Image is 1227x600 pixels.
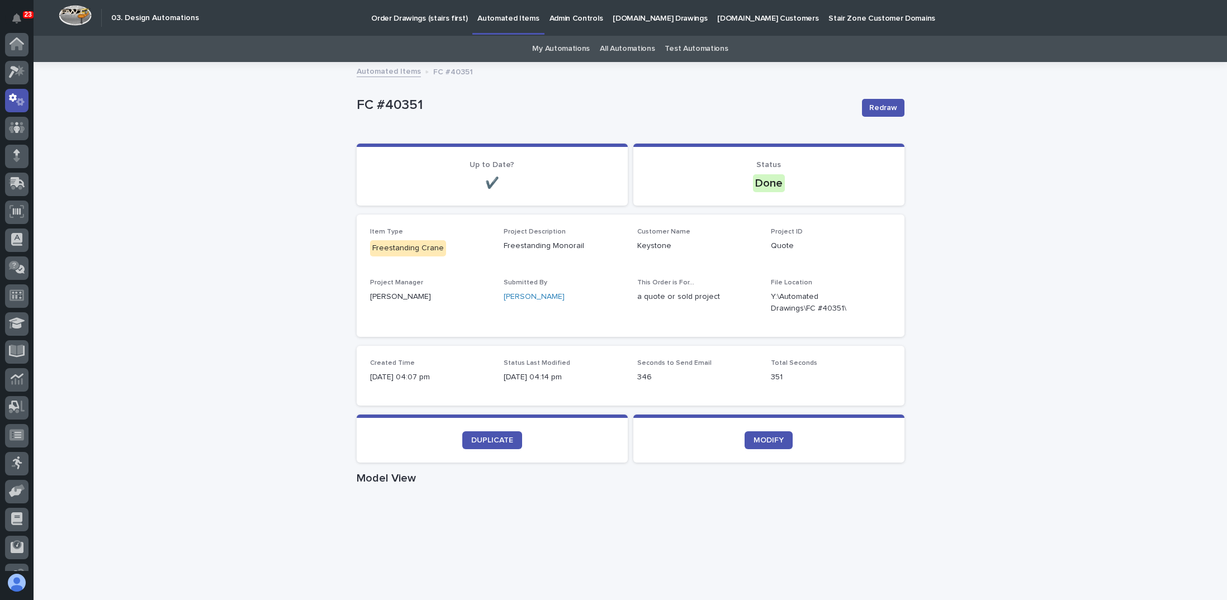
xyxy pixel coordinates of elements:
p: FC #40351 [433,65,473,77]
span: Total Seconds [771,360,817,366]
span: Project Description [504,228,566,235]
a: All Automations [600,36,655,62]
p: [DATE] 04:14 pm [504,372,624,383]
p: 351 [771,372,891,383]
button: Redraw [862,99,904,117]
img: Workspace Logo [59,5,92,26]
span: MODIFY [754,436,784,444]
span: Status [756,161,781,169]
span: Project ID [771,228,803,235]
p: [PERSON_NAME] [370,291,490,303]
button: users-avatar [5,571,29,594]
span: Item Type [370,228,403,235]
div: Freestanding Crane [370,240,446,256]
span: Customer Name [637,228,690,235]
p: Keystone [637,240,757,252]
p: a quote or sold project [637,291,757,303]
span: Submitted By [504,279,547,286]
a: Automated Items [357,64,421,77]
h2: 03. Design Automations [111,13,199,23]
p: 23 [25,11,32,18]
a: DUPLICATE [462,431,522,449]
div: Done [753,174,785,192]
p: Quote [771,240,891,252]
span: This Order is For... [637,279,694,286]
: Y:\Automated Drawings\FC #40351\ [771,291,864,315]
span: Seconds to Send Email [637,360,712,366]
p: ✔️ [370,177,614,190]
a: Test Automations [665,36,728,62]
span: File Location [771,279,812,286]
span: Project Manager [370,279,423,286]
p: Freestanding Monorail [504,240,624,252]
a: [PERSON_NAME] [504,291,565,303]
p: FC #40351 [357,97,853,113]
a: MODIFY [745,431,793,449]
div: Notifications23 [14,13,29,31]
span: Redraw [869,102,897,113]
span: Created Time [370,360,415,366]
h1: Model View [357,472,904,485]
span: DUPLICATE [471,436,513,444]
span: Up to Date? [470,161,514,169]
p: 346 [637,372,757,383]
a: My Automations [532,36,590,62]
p: [DATE] 04:07 pm [370,372,490,383]
button: Notifications [5,7,29,30]
span: Status Last Modified [504,360,570,366]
